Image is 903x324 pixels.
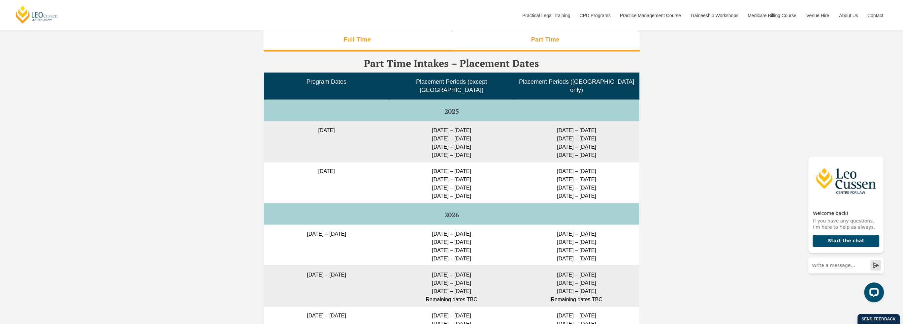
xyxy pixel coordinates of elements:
[834,1,862,30] a: About Us
[514,224,639,265] td: [DATE] – [DATE] [DATE] – [DATE] [DATE] – [DATE] [DATE] – [DATE]
[264,121,389,162] td: [DATE]
[343,36,371,44] h3: Full Time
[743,1,801,30] a: Medicare Billing Course
[267,211,636,219] h5: 2026
[685,1,743,30] a: Traineeship Workshops
[306,78,346,85] span: Program Dates
[519,78,634,93] span: Placement Periods ([GEOGRAPHIC_DATA] only)
[514,121,639,162] td: [DATE] – [DATE] [DATE] – [DATE] [DATE] – [DATE] [DATE] – [DATE]
[531,36,560,44] h3: Part Time
[264,265,389,306] td: [DATE] – [DATE]
[801,1,834,30] a: Venue Hire
[514,265,639,306] td: [DATE] – [DATE] [DATE] – [DATE] [DATE] – [DATE] Remaining dates TBC
[15,5,59,24] a: [PERSON_NAME] Centre for Law
[574,1,615,30] a: CPD Programs
[264,58,640,69] h3: Part Time Intakes – Placement Dates
[264,162,389,203] td: [DATE]
[517,1,575,30] a: Practical Legal Training
[615,1,685,30] a: Practice Management Course
[389,121,514,162] td: [DATE] – [DATE] [DATE] – [DATE] [DATE] – [DATE] [DATE] – [DATE]
[389,162,514,203] td: [DATE] – [DATE] [DATE] – [DATE] [DATE] – [DATE] [DATE] – [DATE]
[514,162,639,203] td: [DATE] – [DATE] [DATE] – [DATE] [DATE] – [DATE] [DATE] – [DATE]
[389,265,514,306] td: [DATE] – [DATE] [DATE] – [DATE] [DATE] – [DATE] Remaining dates TBC
[389,224,514,265] td: [DATE] – [DATE] [DATE] – [DATE] [DATE] – [DATE] [DATE] – [DATE]
[803,144,887,308] iframe: LiveChat chat widget
[264,224,389,265] td: [DATE] – [DATE]
[416,78,487,93] span: Placement Periods (except [GEOGRAPHIC_DATA])
[862,1,888,30] a: Contact
[267,108,636,115] h5: 2025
